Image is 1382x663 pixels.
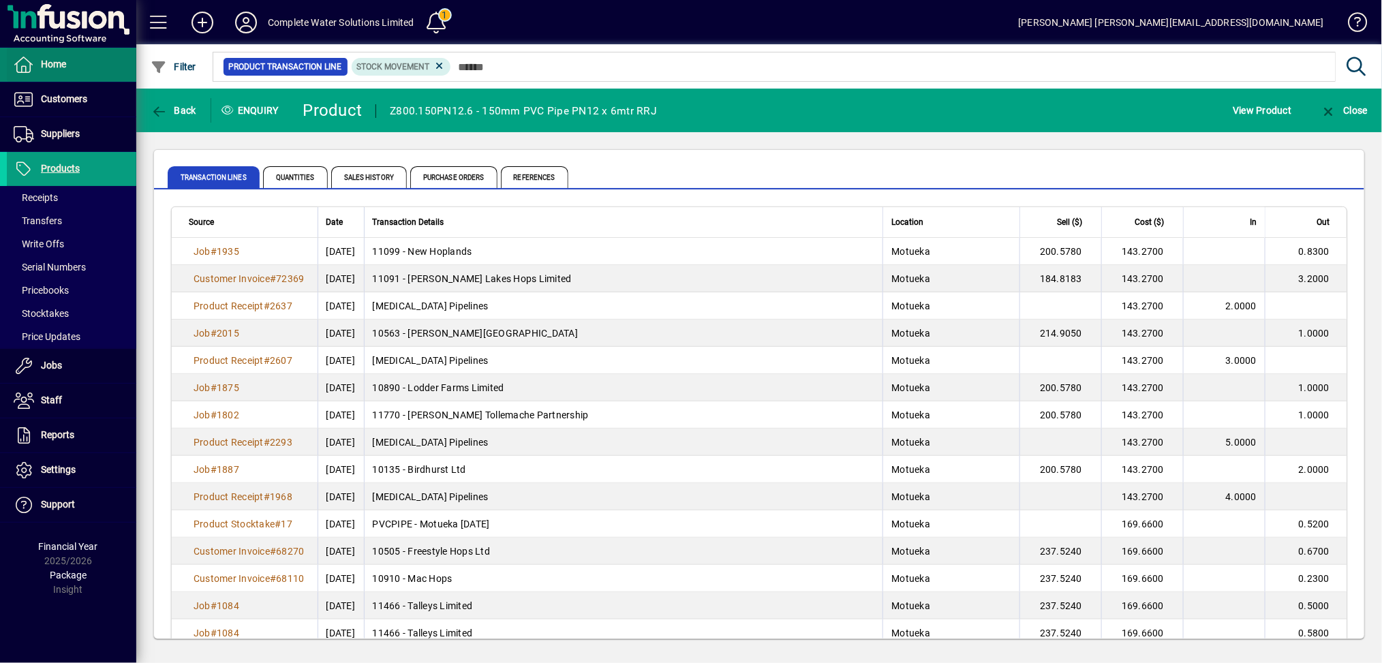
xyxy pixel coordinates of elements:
[891,410,930,420] span: Motueka
[318,347,364,374] td: [DATE]
[189,516,297,531] a: Product Stocktake#17
[268,12,414,33] div: Complete Water Solutions Limited
[189,489,297,504] a: Product Receipt#1968
[275,519,281,529] span: #
[194,410,211,420] span: Job
[891,300,930,311] span: Motueka
[891,600,930,611] span: Motueka
[1101,347,1183,374] td: 143.2700
[7,82,136,117] a: Customers
[1028,215,1094,230] div: Sell ($)
[1019,619,1101,647] td: 237.5240
[229,60,342,74] span: Product Transaction Line
[326,215,343,230] span: Date
[1320,105,1368,116] span: Close
[891,628,930,638] span: Motueka
[364,538,883,565] td: 10505 - Freestyle Hops Ltd
[181,10,224,35] button: Add
[303,99,363,121] div: Product
[281,519,293,529] span: 17
[194,573,270,584] span: Customer Invoice
[276,273,304,284] span: 72369
[1299,410,1330,420] span: 1.0000
[194,246,211,257] span: Job
[194,273,270,284] span: Customer Invoice
[264,300,270,311] span: #
[276,546,304,557] span: 68270
[891,437,930,448] span: Motueka
[318,320,364,347] td: [DATE]
[41,128,80,139] span: Suppliers
[189,298,297,313] a: Product Receipt#2637
[1299,628,1330,638] span: 0.5800
[276,573,304,584] span: 68110
[264,437,270,448] span: #
[364,429,883,456] td: [MEDICAL_DATA] Pipelines
[1101,429,1183,456] td: 143.2700
[501,166,568,188] span: References
[189,271,309,286] a: Customer Invoice#72369
[318,510,364,538] td: [DATE]
[891,382,930,393] span: Motueka
[211,328,217,339] span: #
[1101,483,1183,510] td: 143.2700
[891,215,1011,230] div: Location
[264,355,270,366] span: #
[189,407,244,422] a: Job#1802
[7,256,136,279] a: Serial Numbers
[364,265,883,292] td: 11091 - [PERSON_NAME] Lakes Hops Limited
[1019,320,1101,347] td: 214.9050
[270,546,276,557] span: #
[217,464,239,475] span: 1887
[1299,328,1330,339] span: 1.0000
[1226,355,1257,366] span: 3.0000
[318,265,364,292] td: [DATE]
[194,600,211,611] span: Job
[7,117,136,151] a: Suppliers
[211,99,293,121] div: Enquiry
[1250,215,1257,230] span: In
[352,58,451,76] mat-chip: Product Transaction Type: Stock movement
[318,429,364,456] td: [DATE]
[147,98,200,123] button: Back
[147,55,200,79] button: Filter
[14,285,69,296] span: Pricebooks
[1101,374,1183,401] td: 143.2700
[7,453,136,487] a: Settings
[318,456,364,483] td: [DATE]
[373,215,444,230] span: Transaction Details
[318,619,364,647] td: [DATE]
[41,395,62,405] span: Staff
[217,246,239,257] span: 1935
[7,488,136,522] a: Support
[217,600,239,611] span: 1084
[189,353,297,368] a: Product Receipt#2607
[189,326,244,341] a: Job#2015
[318,483,364,510] td: [DATE]
[7,384,136,418] a: Staff
[1299,273,1330,284] span: 3.2000
[194,328,211,339] span: Job
[318,401,364,429] td: [DATE]
[364,483,883,510] td: [MEDICAL_DATA] Pipelines
[1101,510,1183,538] td: 169.6600
[318,592,364,619] td: [DATE]
[891,328,930,339] span: Motueka
[211,410,217,420] span: #
[194,464,211,475] span: Job
[1019,565,1101,592] td: 237.5240
[1019,592,1101,619] td: 237.5240
[211,382,217,393] span: #
[194,491,264,502] span: Product Receipt
[1226,437,1257,448] span: 5.0000
[1019,538,1101,565] td: 237.5240
[891,519,930,529] span: Motueka
[1019,374,1101,401] td: 200.5780
[1101,565,1183,592] td: 169.6600
[14,215,62,226] span: Transfers
[364,347,883,374] td: [MEDICAL_DATA] Pipelines
[168,166,260,188] span: Transaction Lines
[1101,592,1183,619] td: 169.6600
[891,355,930,366] span: Motueka
[364,592,883,619] td: 11466 - Talleys Limited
